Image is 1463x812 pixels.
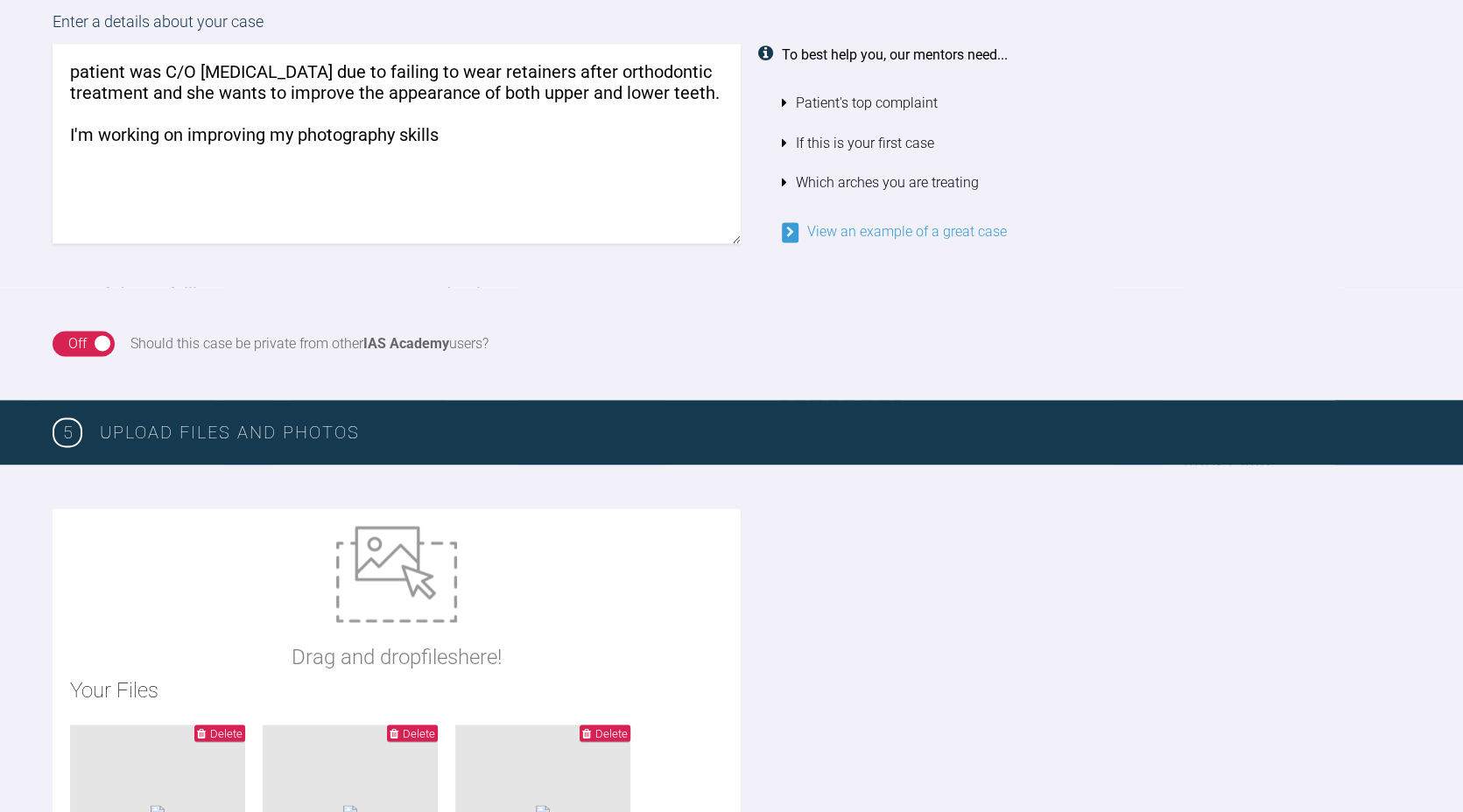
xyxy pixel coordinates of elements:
strong: To best help you, our mentors need... [782,46,1008,63]
a: View an example of a great case [782,223,1007,240]
strong: IAS Academy [363,335,449,352]
label: Enter a details about your case [53,10,1410,44]
li: Patient's top complaint [782,83,1411,123]
h3: Upload Files and Photos [100,418,1410,446]
div: Off [68,332,87,355]
span: 5 [53,417,82,447]
li: If this is your first case [782,123,1411,164]
textarea: patient was C/O [MEDICAL_DATA] due to failing to wear retainers after orthodontic treatment and s... [53,44,741,243]
span: Delete [595,726,628,739]
span: Delete [210,726,243,739]
li: Which arches you are treating [782,163,1411,203]
h2: Your Files [70,673,723,706]
p: Drag and drop files here! [292,640,502,673]
div: Should this case be private from other users? [130,332,489,355]
span: Delete [403,726,435,739]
